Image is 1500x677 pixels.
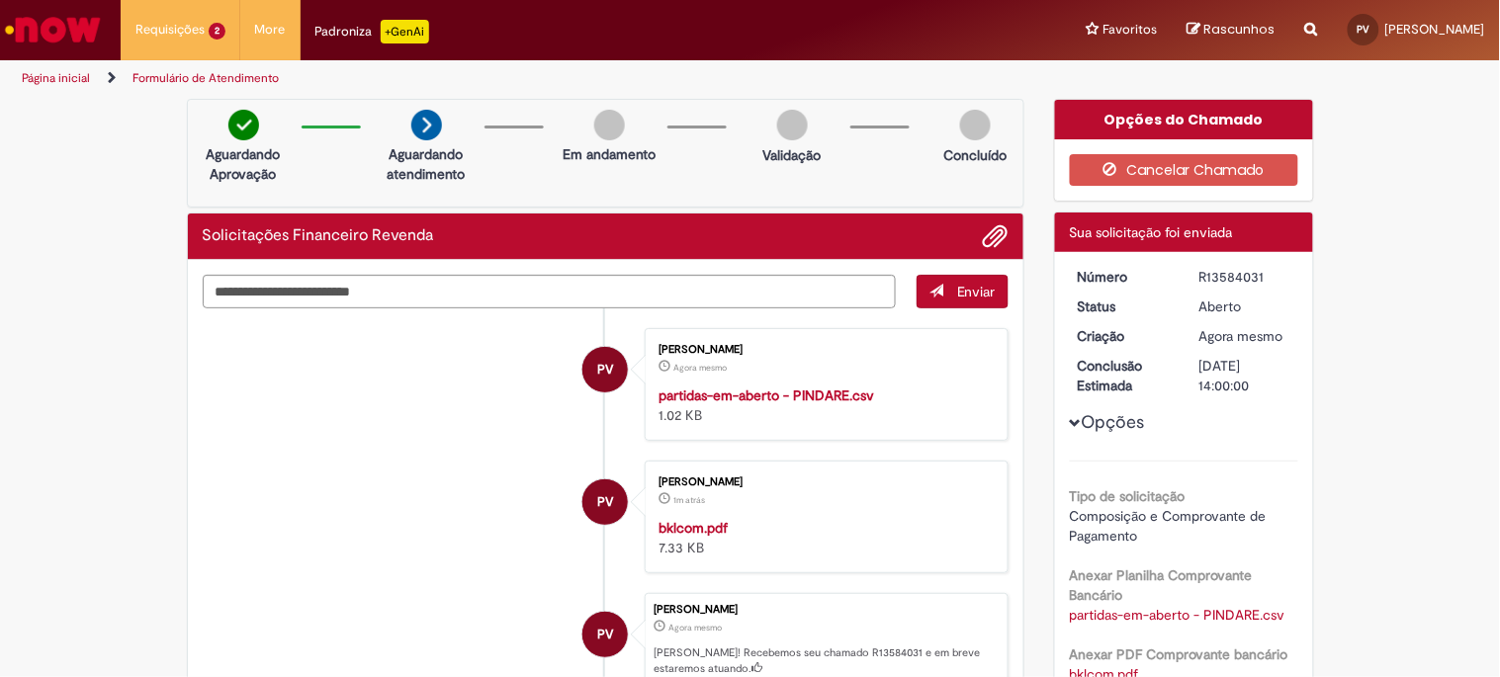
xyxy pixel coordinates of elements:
[582,479,628,525] div: Paulo Victor
[1070,507,1271,545] span: Composição e Comprovante de Pagamento
[659,344,988,356] div: [PERSON_NAME]
[379,144,475,184] p: Aguardando atendimento
[659,519,728,537] a: bklcom.pdf
[1063,326,1185,346] dt: Criação
[960,110,991,140] img: img-circle-grey.png
[315,20,429,43] div: Padroniza
[381,20,429,43] p: +GenAi
[659,385,988,425] div: 1.02 KB
[22,70,90,86] a: Página inicial
[582,347,628,392] div: Paulo Victor
[1199,327,1283,345] span: Agora mesmo
[196,144,292,184] p: Aguardando Aprovação
[228,110,259,140] img: check-circle-green.png
[1070,645,1288,663] b: Anexar PDF Comprovante bancário
[1103,20,1158,40] span: Favoritos
[659,518,988,557] div: 7.33 KB
[1199,327,1283,345] time: 01/10/2025 07:33:33
[132,70,279,86] a: Formulário de Atendimento
[659,386,874,404] a: partidas-em-aberto - PINDARE.csv
[597,611,613,658] span: PV
[943,145,1007,165] p: Concluído
[597,478,613,526] span: PV
[673,362,727,374] time: 01/10/2025 07:33:30
[1070,154,1298,186] button: Cancelar Chamado
[15,60,985,97] ul: Trilhas de página
[563,144,656,164] p: Em andamento
[1063,296,1185,316] dt: Status
[1199,267,1291,287] div: R13584031
[763,145,822,165] p: Validação
[594,110,625,140] img: img-circle-grey.png
[411,110,442,140] img: arrow-next.png
[1070,566,1253,604] b: Anexar Planilha Comprovante Bancário
[582,612,628,657] div: Paulo Victor
[673,494,705,506] span: 1m atrás
[1063,267,1185,287] dt: Número
[654,604,998,616] div: [PERSON_NAME]
[1385,21,1485,38] span: [PERSON_NAME]
[1188,21,1276,40] a: Rascunhos
[2,10,104,49] img: ServiceNow
[957,283,996,300] span: Enviar
[1070,487,1186,505] b: Tipo de solicitação
[983,223,1009,249] button: Adicionar anexos
[1199,356,1291,395] div: [DATE] 14:00:00
[1063,356,1185,395] dt: Conclusão Estimada
[673,494,705,506] time: 01/10/2025 07:33:02
[209,23,225,40] span: 2
[659,476,988,488] div: [PERSON_NAME]
[668,622,722,634] time: 01/10/2025 07:33:33
[917,275,1009,308] button: Enviar
[1199,326,1291,346] div: 01/10/2025 07:33:33
[1199,296,1291,316] div: Aberto
[203,227,434,245] h2: Solicitações Financeiro Revenda Histórico de tíquete
[203,275,897,308] textarea: Digite sua mensagem aqui...
[255,20,286,40] span: More
[597,346,613,393] span: PV
[1204,20,1276,39] span: Rascunhos
[777,110,808,140] img: img-circle-grey.png
[135,20,205,40] span: Requisições
[1070,223,1233,241] span: Sua solicitação foi enviada
[668,622,722,634] span: Agora mesmo
[654,645,998,676] p: [PERSON_NAME]! Recebemos seu chamado R13584031 e em breve estaremos atuando.
[673,362,727,374] span: Agora mesmo
[1055,100,1313,139] div: Opções do Chamado
[1358,23,1370,36] span: PV
[1070,606,1285,624] a: Download de partidas-em-aberto - PINDARE.csv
